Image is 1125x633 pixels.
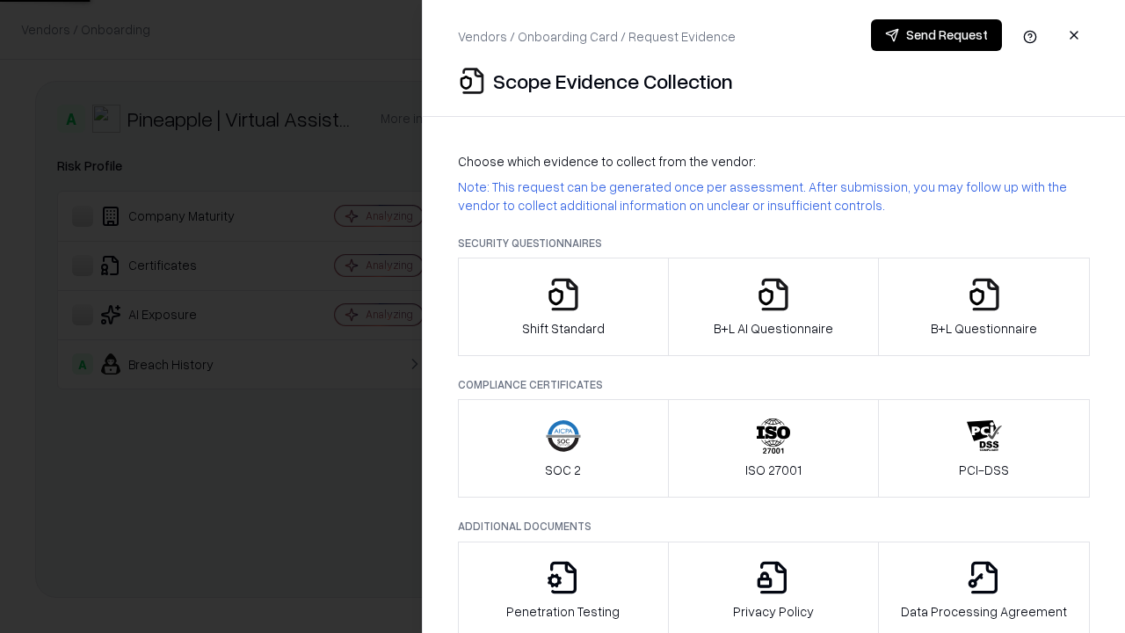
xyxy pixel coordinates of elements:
p: Data Processing Agreement [901,602,1067,621]
button: B+L Questionnaire [878,258,1090,356]
p: Choose which evidence to collect from the vendor: [458,152,1090,171]
p: Compliance Certificates [458,377,1090,392]
p: Additional Documents [458,519,1090,534]
p: Scope Evidence Collection [493,67,733,95]
button: Shift Standard [458,258,669,356]
p: Penetration Testing [506,602,620,621]
button: PCI-DSS [878,399,1090,498]
p: B+L Questionnaire [931,319,1037,338]
p: Shift Standard [522,319,605,338]
button: ISO 27001 [668,399,880,498]
p: B+L AI Questionnaire [714,319,833,338]
button: B+L AI Questionnaire [668,258,880,356]
button: SOC 2 [458,399,669,498]
p: Security Questionnaires [458,236,1090,251]
p: ISO 27001 [745,461,802,479]
p: SOC 2 [545,461,581,479]
p: Vendors / Onboarding Card / Request Evidence [458,27,736,46]
p: Privacy Policy [733,602,814,621]
p: Note: This request can be generated once per assessment. After submission, you may follow up with... [458,178,1090,215]
p: PCI-DSS [959,461,1009,479]
button: Send Request [871,19,1002,51]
